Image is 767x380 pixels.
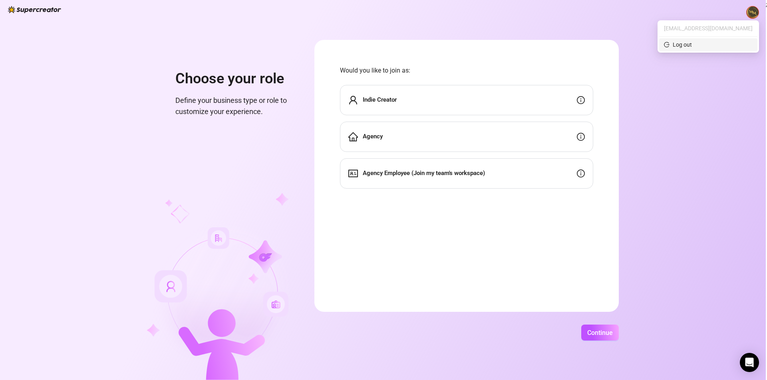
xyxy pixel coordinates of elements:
span: Continue [587,329,613,337]
span: Define your business type or role to customize your experience. [175,95,295,118]
span: home [348,132,358,142]
div: Log out [673,40,692,49]
span: info-circle [577,133,585,141]
h1: Choose your role [175,70,295,88]
span: Would you like to join as: [340,65,593,75]
img: logo [8,6,61,13]
strong: Agency Employee (Join my team's workspace) [363,169,485,177]
span: info-circle [577,96,585,104]
span: logout [664,42,670,47]
strong: Indie Creator [363,96,397,103]
span: user [348,95,358,105]
span: info-circle [577,169,585,177]
div: Open Intercom Messenger [740,353,759,372]
button: Continue [581,325,619,341]
span: [EMAIL_ADDRESS][DOMAIN_NAME] [664,24,753,33]
img: ACg8ocLTVI3TQdH9564RX_hqgdsfk4ySb68fFJDwwed6e9YKiaNFmSU=s96-c [747,6,759,18]
strong: Agency [363,133,383,140]
span: idcard [348,169,358,178]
